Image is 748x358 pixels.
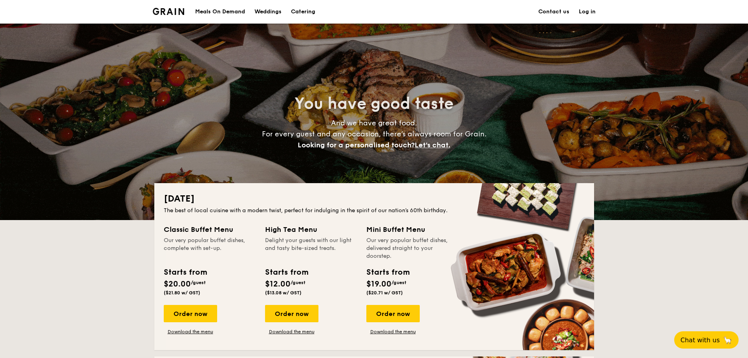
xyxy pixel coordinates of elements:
[191,280,206,285] span: /guest
[164,266,207,278] div: Starts from
[164,290,200,296] span: ($21.80 w/ GST)
[265,224,357,235] div: High Tea Menu
[674,331,739,349] button: Chat with us🦙
[153,8,185,15] a: Logotype
[415,141,450,149] span: Let's chat.
[265,266,308,278] div: Starts from
[366,279,391,289] span: $19.00
[366,237,458,260] div: Our very popular buffet dishes, delivered straight to your doorstep.
[265,290,302,296] span: ($13.08 w/ GST)
[298,141,415,149] span: Looking for a personalised touch?
[391,280,406,285] span: /guest
[164,207,585,215] div: The best of local cuisine with a modern twist, perfect for indulging in the spirit of our nation’...
[164,224,256,235] div: Classic Buffet Menu
[265,329,318,335] a: Download the menu
[366,290,403,296] span: ($20.71 w/ GST)
[291,280,305,285] span: /guest
[366,266,409,278] div: Starts from
[265,305,318,322] div: Order now
[294,94,454,113] span: You have good taste
[366,305,420,322] div: Order now
[164,237,256,260] div: Our very popular buffet dishes, complete with set-up.
[366,329,420,335] a: Download the menu
[723,336,732,345] span: 🦙
[265,279,291,289] span: $12.00
[164,193,585,205] h2: [DATE]
[153,8,185,15] img: Grain
[680,336,720,344] span: Chat with us
[164,279,191,289] span: $20.00
[265,237,357,260] div: Delight your guests with our light and tasty bite-sized treats.
[164,305,217,322] div: Order now
[262,119,486,149] span: And we have great food. For every guest and any occasion, there’s always room for Grain.
[164,329,217,335] a: Download the menu
[366,224,458,235] div: Mini Buffet Menu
